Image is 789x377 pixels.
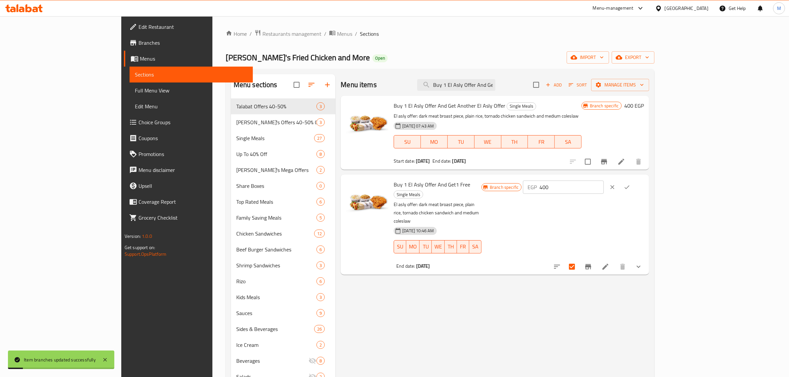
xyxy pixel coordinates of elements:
[549,259,565,275] button: sort-choices
[124,19,253,35] a: Edit Restaurant
[507,102,536,110] span: Single Meals
[580,259,596,275] button: Branch-specific-item
[314,134,325,142] div: items
[581,155,595,169] span: Select to update
[394,157,415,165] span: Start date:
[400,228,436,234] span: [DATE] 10:46 AM
[416,262,430,270] b: [DATE]
[409,242,417,251] span: MO
[545,81,563,89] span: Add
[475,135,501,148] button: WE
[135,102,248,110] span: Edit Menu
[394,135,421,148] button: SU
[314,231,324,237] span: 12
[572,53,604,62] span: import
[432,157,451,165] span: End date:
[593,4,634,12] div: Menu-management
[226,29,655,38] nav: breadcrumb
[316,245,325,253] div: items
[316,182,325,190] div: items
[124,35,253,51] a: Branches
[226,50,370,65] span: [PERSON_NAME]'s Fried Chicken and More
[231,337,336,353] div: Ice Cream2
[139,118,248,126] span: Choice Groups
[397,242,404,251] span: SU
[317,119,324,126] span: 3
[142,232,152,241] span: 1.0.0
[543,80,564,90] button: Add
[394,190,423,198] div: Single Meals
[394,101,505,111] span: Buy 1 El Asly Offer And Get Another El Asly Offer
[612,51,654,64] button: export
[236,277,316,285] span: Rizo
[316,277,325,285] div: items
[329,29,352,38] a: Menus
[460,242,467,251] span: FR
[472,242,479,251] span: SA
[316,357,325,365] div: items
[130,67,253,82] a: Sections
[236,214,316,222] span: Family Saving Meals
[314,326,324,332] span: 26
[617,158,625,166] a: Edit menu item
[124,114,253,130] a: Choice Groups
[262,30,321,38] span: Restaurants management
[231,194,336,210] div: Top Rated Meals6
[394,191,423,198] span: Single Meals
[316,102,325,110] div: items
[254,29,321,38] a: Restaurants management
[397,137,418,147] span: SU
[124,130,253,146] a: Coupons
[543,80,564,90] span: Add item
[135,71,248,79] span: Sections
[316,198,325,206] div: items
[125,250,167,258] a: Support.OpsPlatform
[236,230,314,238] span: Chicken Sandwiches
[396,262,415,270] span: End date:
[591,79,649,91] button: Manage items
[316,118,325,126] div: items
[236,198,316,206] div: Top Rated Meals
[528,135,555,148] button: FR
[314,135,324,141] span: 27
[360,30,379,38] span: Sections
[605,180,620,194] button: clear
[421,135,448,148] button: MO
[24,356,96,363] div: Item branches updated successfully
[587,103,621,109] span: Branch specific
[501,135,528,148] button: TH
[124,178,253,194] a: Upsell
[236,325,314,333] div: Sides & Beverages
[617,53,649,62] span: export
[355,30,357,38] li: /
[372,54,388,62] div: Open
[236,182,316,190] span: Share Boxes
[567,51,609,64] button: import
[124,146,253,162] a: Promotions
[130,98,253,114] a: Edit Menu
[420,240,432,253] button: TU
[314,230,325,238] div: items
[236,166,316,174] span: [PERSON_NAME]'s Mega Offers
[231,353,336,369] div: Beverages8
[124,194,253,210] a: Coverage Report
[236,261,316,269] div: Shrimp Sandwiches
[140,55,248,63] span: Menus
[317,215,324,221] span: 5
[504,137,526,147] span: TH
[317,103,324,110] span: 3
[139,214,248,222] span: Grocery Checklist
[447,242,454,251] span: TH
[236,309,316,317] span: Sauces
[557,137,579,147] span: SA
[236,134,314,142] div: Single Meals
[317,358,324,364] span: 8
[231,146,336,162] div: Up To 40% Off8
[139,150,248,158] span: Promotions
[236,245,316,253] span: Beef Burger Sandwiches
[531,137,552,147] span: FR
[317,246,324,253] span: 6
